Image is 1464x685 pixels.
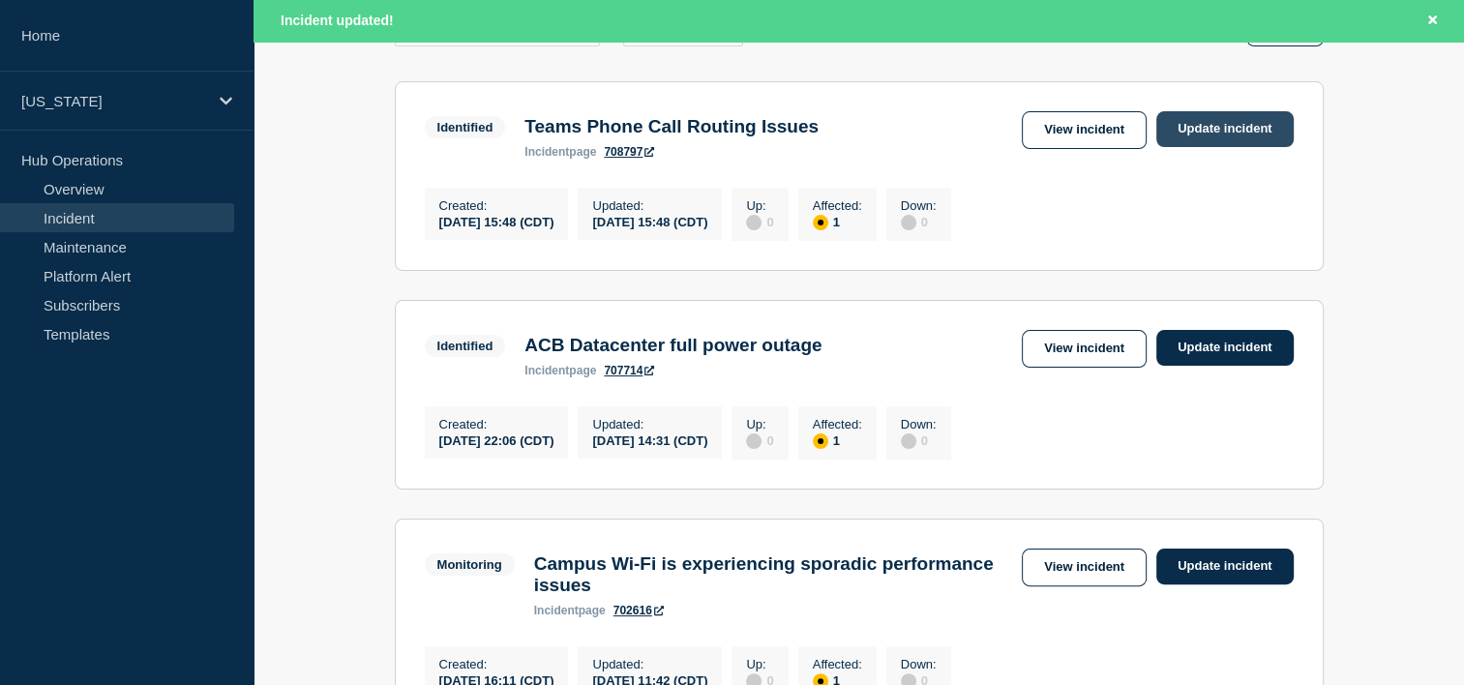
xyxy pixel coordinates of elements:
[746,198,773,213] p: Up :
[439,657,554,671] p: Created :
[901,417,937,432] p: Down :
[524,364,596,377] p: page
[746,432,773,449] div: 0
[534,604,579,617] span: incident
[901,215,916,230] div: disabled
[439,432,554,448] div: [DATE] 22:06 (CDT)
[592,198,707,213] p: Updated :
[746,215,762,230] div: disabled
[901,657,937,671] p: Down :
[524,116,819,137] h3: Teams Phone Call Routing Issues
[439,417,554,432] p: Created :
[901,432,937,449] div: 0
[901,198,937,213] p: Down :
[613,604,664,617] a: 702616
[1156,549,1294,584] a: Update incident
[592,657,707,671] p: Updated :
[534,604,606,617] p: page
[592,417,707,432] p: Updated :
[1420,10,1445,32] button: Close banner
[534,553,1012,596] h3: Campus Wi-Fi is experiencing sporadic performance issues
[592,432,707,448] div: [DATE] 14:31 (CDT)
[439,198,554,213] p: Created :
[901,433,916,449] div: disabled
[813,213,862,230] div: 1
[813,432,862,449] div: 1
[524,145,569,159] span: incident
[425,116,506,138] span: Identified
[813,657,862,671] p: Affected :
[524,145,596,159] p: page
[746,417,773,432] p: Up :
[439,213,554,229] div: [DATE] 15:48 (CDT)
[746,657,773,671] p: Up :
[1022,330,1147,368] a: View incident
[813,417,862,432] p: Affected :
[1156,330,1294,366] a: Update incident
[524,364,569,377] span: incident
[524,335,822,356] h3: ACB Datacenter full power outage
[281,13,394,28] span: Incident updated!
[604,145,654,159] a: 708797
[901,213,937,230] div: 0
[813,433,828,449] div: affected
[592,213,707,229] div: [DATE] 15:48 (CDT)
[746,213,773,230] div: 0
[604,364,654,377] a: 707714
[813,215,828,230] div: affected
[1022,549,1147,586] a: View incident
[746,433,762,449] div: disabled
[813,198,862,213] p: Affected :
[425,553,515,576] span: Monitoring
[21,93,207,109] p: [US_STATE]
[425,335,506,357] span: Identified
[1022,111,1147,149] a: View incident
[1156,111,1294,147] a: Update incident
